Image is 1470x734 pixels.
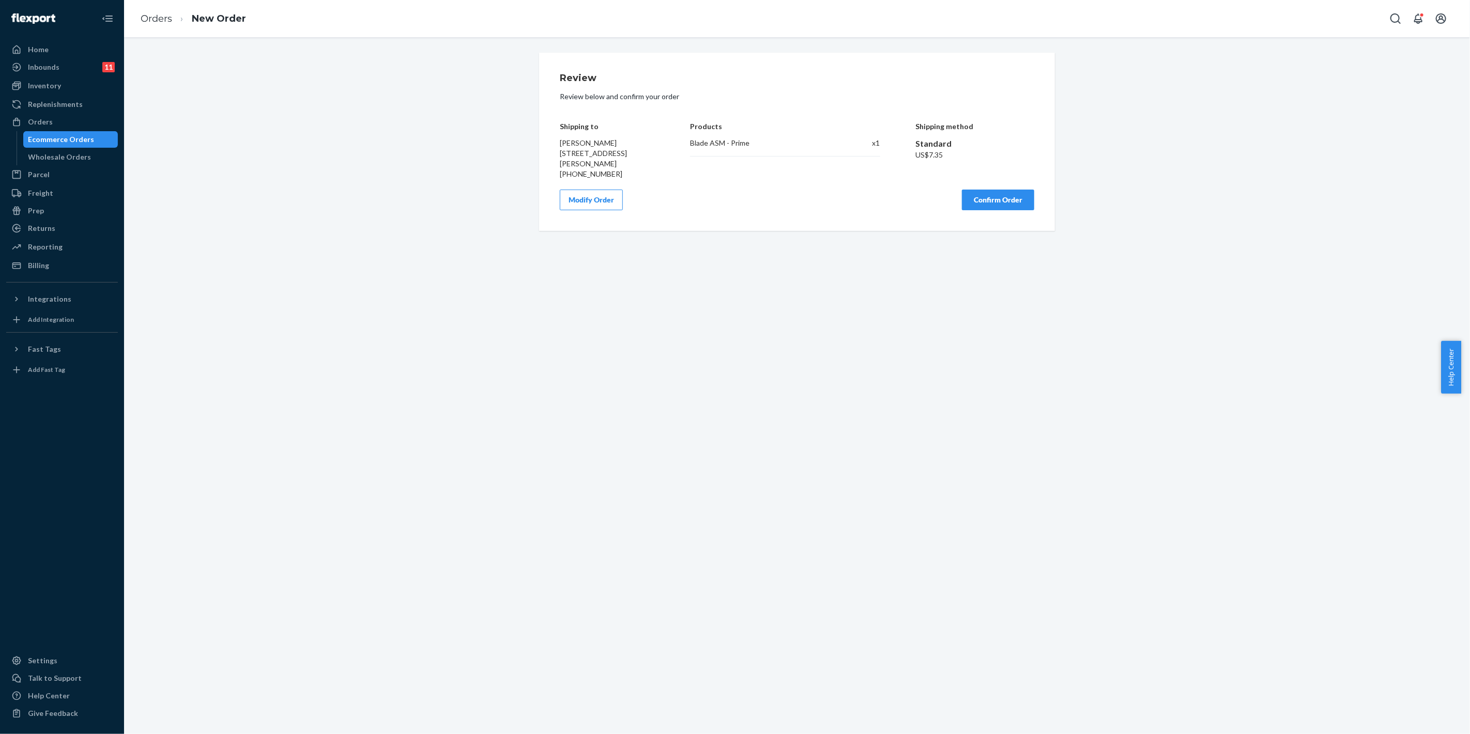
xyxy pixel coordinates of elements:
div: Add Integration [28,315,74,324]
a: Prep [6,202,118,219]
h4: Shipping method [916,122,1035,130]
a: Add Fast Tag [6,362,118,378]
div: Orders [28,117,53,127]
div: Replenishments [28,99,83,110]
a: Reporting [6,239,118,255]
span: [PERSON_NAME] [STREET_ADDRESS][PERSON_NAME] [560,138,627,168]
button: Integrations [6,291,118,307]
div: Inbounds [28,62,59,72]
a: Orders [141,13,172,24]
a: Freight [6,185,118,201]
button: Open account menu [1431,8,1451,29]
ol: breadcrumbs [132,4,254,34]
button: Open Search Box [1385,8,1406,29]
div: Standard [916,138,1035,150]
div: Billing [28,260,49,271]
a: Talk to Support [6,670,118,686]
div: Fast Tags [28,344,61,354]
a: Orders [6,114,118,130]
a: Inventory [6,77,118,94]
div: US$7.35 [916,150,1035,160]
button: Fast Tags [6,341,118,357]
p: Review below and confirm your order [560,91,1034,102]
div: Settings [28,655,57,666]
a: Parcel [6,166,118,183]
button: Modify Order [560,190,623,210]
a: Replenishments [6,96,118,113]
div: Prep [28,206,44,216]
h1: Review [560,73,1034,84]
a: Ecommerce Orders [23,131,118,148]
div: Ecommerce Orders [28,134,95,145]
button: Confirm Order [962,190,1034,210]
div: Wholesale Orders [28,152,91,162]
button: Open notifications [1408,8,1429,29]
a: Add Integration [6,311,118,328]
div: Integrations [28,294,71,304]
img: Flexport logo [11,13,55,24]
div: Home [28,44,49,55]
div: Inventory [28,81,61,91]
div: 11 [102,62,115,72]
button: Give Feedback [6,705,118,722]
a: Billing [6,257,118,274]
div: Add Fast Tag [28,365,65,374]
a: Wholesale Orders [23,149,118,165]
div: Freight [28,188,53,198]
div: Reporting [28,242,63,252]
button: Close Navigation [97,8,118,29]
a: Settings [6,652,118,669]
button: Help Center [1441,341,1461,394]
a: Returns [6,220,118,237]
div: Talk to Support [28,673,82,683]
a: Help Center [6,688,118,704]
h4: Products [690,122,880,130]
div: Blade ASM - Prime [690,138,839,148]
div: Give Feedback [28,708,78,719]
h4: Shipping to [560,122,655,130]
div: x 1 [850,138,880,148]
a: Home [6,41,118,58]
div: [PHONE_NUMBER] [560,169,655,179]
div: Help Center [28,691,70,701]
div: Returns [28,223,55,233]
a: Inbounds11 [6,59,118,75]
a: New Order [192,13,246,24]
div: Parcel [28,169,50,180]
